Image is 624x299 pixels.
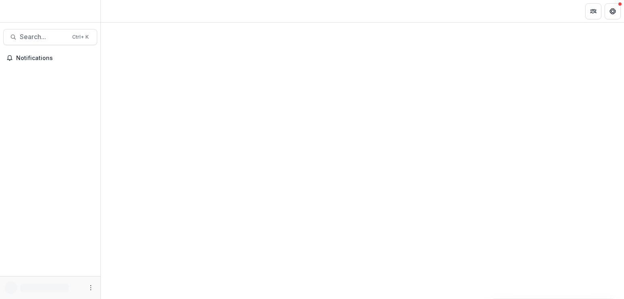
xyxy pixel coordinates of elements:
[20,33,67,41] span: Search...
[3,52,97,64] button: Notifications
[585,3,601,19] button: Partners
[16,55,94,62] span: Notifications
[86,283,96,293] button: More
[71,33,90,42] div: Ctrl + K
[3,29,97,45] button: Search...
[605,3,621,19] button: Get Help
[104,5,138,17] nav: breadcrumb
